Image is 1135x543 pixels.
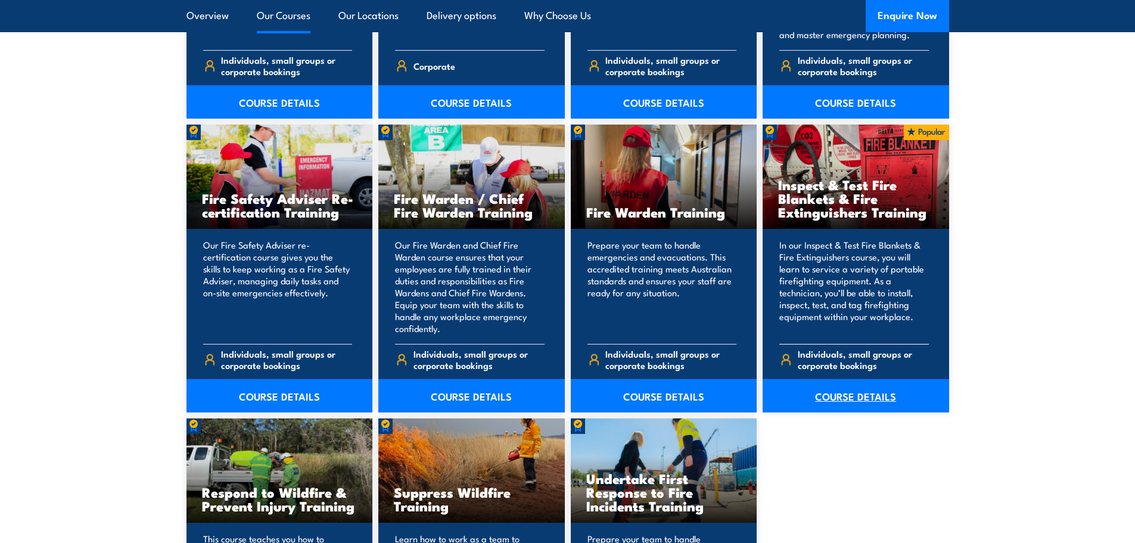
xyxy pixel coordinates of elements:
a: COURSE DETAILS [378,379,565,412]
a: COURSE DETAILS [186,85,373,119]
h3: Fire Warden / Chief Fire Warden Training [394,191,549,219]
h3: Undertake First Response to Fire Incidents Training [586,471,742,513]
span: Individuals, small groups or corporate bookings [798,54,929,77]
span: Individuals, small groups or corporate bookings [221,348,352,371]
span: Corporate [413,57,455,75]
span: Individuals, small groups or corporate bookings [605,348,736,371]
p: In our Inspect & Test Fire Blankets & Fire Extinguishers course, you will learn to service a vari... [779,239,929,334]
a: COURSE DETAILS [378,85,565,119]
a: COURSE DETAILS [763,379,949,412]
span: Individuals, small groups or corporate bookings [605,54,736,77]
a: COURSE DETAILS [571,85,757,119]
h3: Fire Warden Training [586,205,742,219]
a: COURSE DETAILS [571,379,757,412]
p: Prepare your team to handle emergencies and evacuations. This accredited training meets Australia... [587,239,737,334]
h3: Respond to Wildfire & Prevent Injury Training [202,485,357,513]
h3: Fire Safety Adviser Re-certification Training [202,191,357,219]
a: COURSE DETAILS [763,85,949,119]
span: Individuals, small groups or corporate bookings [413,348,545,371]
p: Our Fire Safety Adviser re-certification course gives you the skills to keep working as a Fire Sa... [203,239,353,334]
span: Individuals, small groups or corporate bookings [221,54,352,77]
a: COURSE DETAILS [186,379,373,412]
h3: Inspect & Test Fire Blankets & Fire Extinguishers Training [778,178,934,219]
h3: Suppress Wildfire Training [394,485,549,513]
p: Our Fire Warden and Chief Fire Warden course ensures that your employees are fully trained in the... [395,239,545,334]
span: Individuals, small groups or corporate bookings [798,348,929,371]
